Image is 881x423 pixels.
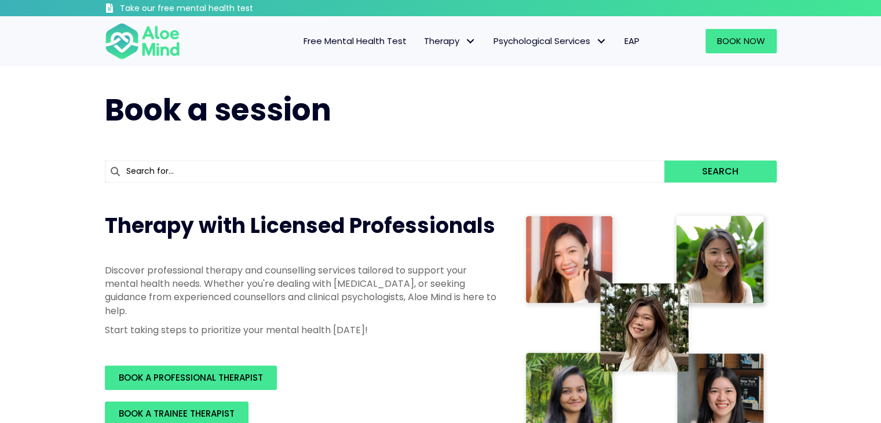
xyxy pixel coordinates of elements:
span: Therapy with Licensed Professionals [105,211,495,240]
span: Book a session [105,89,331,131]
span: BOOK A TRAINEE THERAPIST [119,407,235,420]
p: Start taking steps to prioritize your mental health [DATE]! [105,323,499,337]
span: Therapy [424,35,476,47]
a: Psychological ServicesPsychological Services: submenu [485,29,616,53]
nav: Menu [195,29,648,53]
span: Psychological Services [493,35,607,47]
span: BOOK A PROFESSIONAL THERAPIST [119,371,263,384]
span: Book Now [717,35,765,47]
a: Book Now [705,29,777,53]
button: Search [664,161,776,183]
span: Psychological Services: submenu [593,33,610,50]
span: EAP [624,35,639,47]
span: Therapy: submenu [462,33,479,50]
input: Search for... [105,161,665,183]
a: Free Mental Health Test [295,29,415,53]
h3: Take our free mental health test [120,3,315,14]
a: Take our free mental health test [105,3,315,16]
a: BOOK A PROFESSIONAL THERAPIST [105,366,277,390]
span: Free Mental Health Test [304,35,407,47]
img: Aloe mind Logo [105,22,180,60]
a: EAP [616,29,648,53]
a: TherapyTherapy: submenu [415,29,485,53]
p: Discover professional therapy and counselling services tailored to support your mental health nee... [105,264,499,318]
